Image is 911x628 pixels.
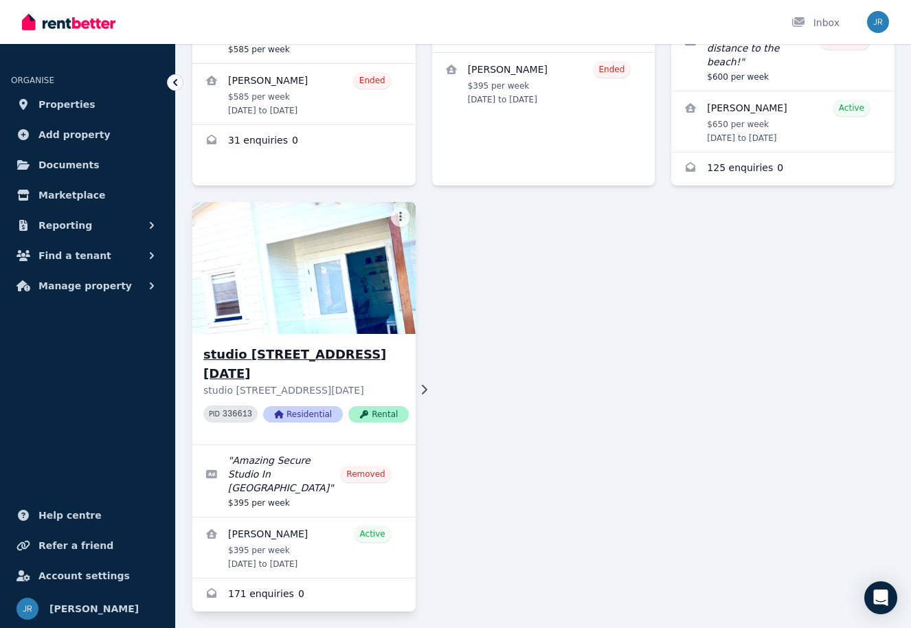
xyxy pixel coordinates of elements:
[791,16,840,30] div: Inbox
[671,91,895,152] a: View details for Solange Olando
[38,187,105,203] span: Marketplace
[203,383,409,397] p: studio [STREET_ADDRESS][DATE]
[11,181,164,209] a: Marketplace
[38,247,111,264] span: Find a tenant
[263,406,343,423] span: Residential
[38,568,130,584] span: Account settings
[11,272,164,300] button: Manage property
[38,126,111,143] span: Add property
[864,581,897,614] div: Open Intercom Messenger
[38,278,132,294] span: Manage property
[38,157,100,173] span: Documents
[11,76,54,85] span: ORGANISE
[11,121,164,148] a: Add property
[49,601,139,617] span: [PERSON_NAME]
[38,96,95,113] span: Properties
[38,507,102,524] span: Help centre
[391,208,410,227] button: More options
[16,598,38,620] img: Jody Rigby
[187,199,421,337] img: studio 5/5 Pola Place, Waikiki
[11,151,164,179] a: Documents
[11,562,164,590] a: Account settings
[223,410,252,419] code: 336613
[38,217,92,234] span: Reporting
[11,212,164,239] button: Reporting
[22,12,115,32] img: RentBetter
[348,406,409,423] span: Rental
[38,537,113,554] span: Refer a friend
[432,53,655,113] a: View details for Paige Elliot
[867,11,889,33] img: Jody Rigby
[11,91,164,118] a: Properties
[11,532,164,559] a: Refer a friend
[209,410,220,418] small: PID
[11,242,164,269] button: Find a tenant
[192,579,416,612] a: Enquiries for studio 5/5 Pola Place, Waikiki
[203,345,409,383] h3: studio [STREET_ADDRESS][DATE]
[192,64,416,124] a: View details for Diane Fogerty
[192,517,416,578] a: View details for Luana Puzzangara
[671,5,895,91] a: Edit listing: Safety Bay Coastal location. Walking distance to the beach!
[192,125,416,158] a: Enquiries for 5 Pola Place, Waikiki
[192,445,416,517] a: Edit listing: Amazing Secure Studio In Waikiki
[671,153,895,186] a: Enquiries for 12 Bequia Place, Safety Bay
[11,502,164,529] a: Help centre
[192,202,416,445] a: studio 5/5 Pola Place, Waikikistudio [STREET_ADDRESS][DATE]studio [STREET_ADDRESS][DATE]PID 33661...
